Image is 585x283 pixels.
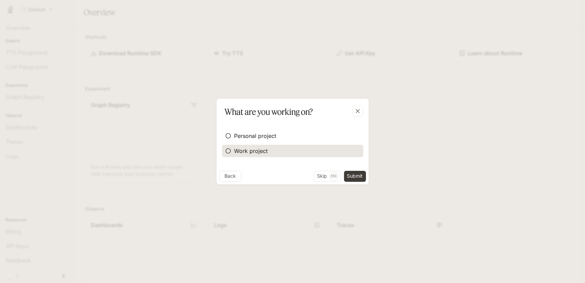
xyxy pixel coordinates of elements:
p: Esc [330,172,338,180]
span: Personal project [234,132,277,140]
span: Work project [234,147,268,155]
button: SkipEsc [314,171,341,182]
button: Back [219,171,241,182]
button: Submit [344,171,366,182]
p: What are you working on? [225,106,313,118]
